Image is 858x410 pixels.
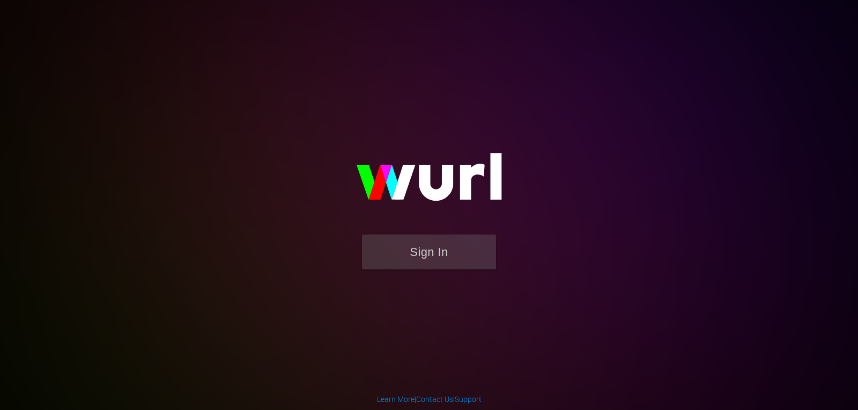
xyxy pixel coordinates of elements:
[455,395,482,404] a: Support
[377,395,415,404] a: Learn More
[362,235,496,269] button: Sign In
[377,394,482,405] div: | |
[322,130,536,234] img: wurl-logo-on-black-223613ac3d8ba8fe6dc639794a292ebdb59501304c7dfd60c99c58986ef67473.svg
[416,395,453,404] a: Contact Us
